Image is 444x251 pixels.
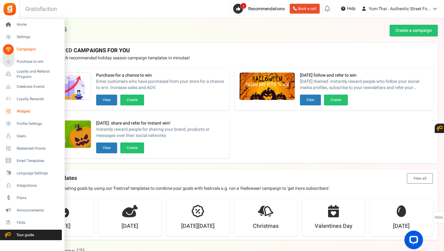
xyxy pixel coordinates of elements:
a: Help [339,4,358,14]
strong: [DATE] follow and refer to win [300,72,428,79]
span: Loyalty Rewards [17,96,60,102]
span: Tour guide [3,232,46,238]
a: Settings [2,32,62,42]
button: View [96,143,117,153]
span: Settings [17,34,60,40]
button: Create [324,95,348,105]
a: Celebrate Events [2,81,62,92]
a: Create a campaign [390,25,438,36]
span: Integrations [17,183,60,188]
span: Campaigns [17,47,60,52]
h4: Festival templates [31,173,433,184]
strong: [DATE] [122,222,138,230]
a: Campaigns [2,44,62,55]
span: [DATE] themed- Instantly reward people who follow your social media profiles, subscribe to your n... [300,79,428,91]
a: Home [2,19,62,30]
span: FAQs [434,212,443,223]
a: 5 Recommendations [233,4,287,14]
span: Yum Thai - Authentic Street Fo... [369,6,431,12]
span: Widgets [17,109,60,114]
a: FAQs [2,217,62,228]
span: Plans [17,195,60,201]
button: View all [407,173,433,184]
span: Users [17,134,60,139]
span: Help [345,6,356,12]
span: Redeemed Points [17,146,60,151]
span: Instantly reward people for sharing your brand, products or messages over their social networks [96,126,224,139]
strong: [DATE]: share and refer for instant win! [96,120,224,126]
a: Profile Settings [2,118,62,129]
a: Announcements [2,205,62,215]
img: Gratisfaction [3,2,17,16]
strong: Christmas [253,222,279,230]
button: View [300,95,321,105]
a: Language Settings [2,168,62,178]
a: Email Templates [2,155,62,166]
button: Create [120,95,144,105]
h3: Gratisfaction [19,3,64,15]
span: 5 [241,3,246,9]
span: FAQs [17,220,60,225]
span: Announcements [17,208,60,213]
strong: Purchase for a chance to win [96,72,224,79]
span: Loyalty and Referral Program [17,69,62,79]
a: Purchase to win [2,57,62,67]
a: Loyalty and Referral Program [2,69,62,79]
a: Widgets [2,106,62,117]
a: Plans [2,193,62,203]
p: Achieve your marketing goals by using our 'Festival' templates to combine your goals with festiva... [31,185,433,192]
a: Book a call [290,4,320,14]
span: Language Settings [17,171,60,176]
a: Users [2,131,62,141]
p: Preview and launch recommended holiday season campaign templates in minutes! [31,55,433,61]
a: Loyalty Rewards [2,94,62,104]
strong: [DATE][DATE] [181,222,215,230]
strong: [DATE] [393,222,410,230]
span: Profile Settings [17,121,60,126]
button: Create [120,143,144,153]
span: Home [17,22,60,27]
span: Email Templates [17,158,60,164]
strong: Valentines Day [315,222,352,230]
h4: RECOMMENDED CAMPAIGNS FOR YOU [31,48,433,54]
span: Celebrate Events [17,84,60,89]
a: Integrations [2,180,62,191]
img: Recommended Campaigns [240,73,295,100]
span: Recommendations [248,6,285,12]
span: Enter customers who have purchased from your store for a chance to win. Increase sales and AOV. [96,79,224,91]
button: View [96,95,117,105]
a: Redeemed Points [2,143,62,154]
span: Purchase to win [17,59,60,64]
